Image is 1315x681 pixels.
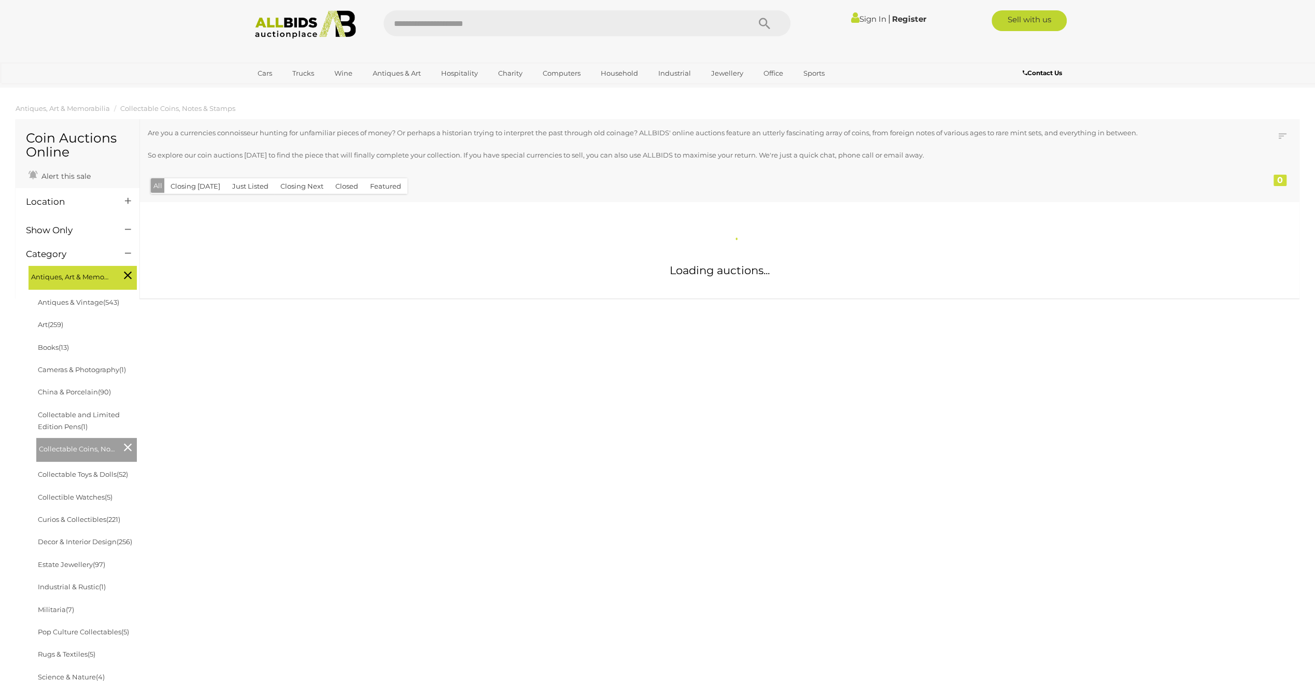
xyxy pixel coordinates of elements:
[251,82,338,99] a: [GEOGRAPHIC_DATA]
[328,65,359,82] a: Wine
[38,410,120,431] a: Collectable and Limited Edition Pens(1)
[26,225,109,235] h4: Show Only
[38,605,74,614] a: Militaria(7)
[892,14,926,24] a: Register
[16,104,110,112] a: Antiques, Art & Memorabilia
[434,65,485,82] a: Hospitality
[226,178,275,194] button: Just Listed
[38,515,120,523] a: Curios & Collectibles(221)
[286,65,321,82] a: Trucks
[888,13,890,24] span: |
[48,320,63,329] span: (259)
[38,493,112,501] a: Collectible Watches(5)
[148,149,1189,161] p: So explore our coin auctions [DATE] to find the piece that will finally complete your collection....
[797,65,831,82] a: Sports
[164,178,227,194] button: Closing [DATE]
[38,388,111,396] a: China & Porcelain(90)
[594,65,645,82] a: Household
[851,14,886,24] a: Sign In
[26,131,129,160] h1: Coin Auctions Online
[38,628,129,636] a: Pop Culture Collectables(5)
[117,470,128,478] span: (52)
[38,320,63,329] a: Art(259)
[59,343,69,351] span: (13)
[652,65,698,82] a: Industrial
[38,470,128,478] a: Collectable Toys & Dolls(52)
[1022,69,1062,77] b: Contact Us
[39,172,91,181] span: Alert this sale
[38,583,106,591] a: Industrial & Rustic(1)
[106,515,120,523] span: (221)
[151,178,165,193] button: All
[26,167,93,183] a: Alert this sale
[739,10,790,36] button: Search
[120,104,235,112] a: Collectable Coins, Notes & Stamps
[119,365,126,374] span: (1)
[26,197,109,207] h4: Location
[105,493,112,501] span: (5)
[757,65,790,82] a: Office
[121,628,129,636] span: (5)
[364,178,407,194] button: Featured
[38,298,119,306] a: Antiques & Vintage(543)
[491,65,529,82] a: Charity
[117,537,132,546] span: (256)
[704,65,750,82] a: Jewellery
[99,583,106,591] span: (1)
[96,673,105,681] span: (4)
[536,65,587,82] a: Computers
[39,441,117,455] span: Collectable Coins, Notes & Stamps
[366,65,428,82] a: Antiques & Art
[38,650,95,658] a: Rugs & Textiles(5)
[66,605,74,614] span: (7)
[251,65,279,82] a: Cars
[38,365,126,374] a: Cameras & Photography(1)
[26,249,109,259] h4: Category
[38,537,132,546] a: Decor & Interior Design(256)
[148,127,1189,139] p: Are you a currencies connoisseur hunting for unfamiliar pieces of money? Or perhaps a historian t...
[1274,175,1286,186] div: 0
[98,388,111,396] span: (90)
[1022,67,1064,79] a: Contact Us
[81,422,88,431] span: (1)
[329,178,364,194] button: Closed
[249,10,362,39] img: Allbids.com.au
[103,298,119,306] span: (543)
[992,10,1067,31] a: Sell with us
[93,560,105,569] span: (97)
[38,673,105,681] a: Science & Nature(4)
[38,343,69,351] a: Books(13)
[670,264,770,277] span: Loading auctions...
[31,268,109,283] span: Antiques, Art & Memorabilia
[274,178,330,194] button: Closing Next
[88,650,95,658] span: (5)
[38,560,105,569] a: Estate Jewellery(97)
